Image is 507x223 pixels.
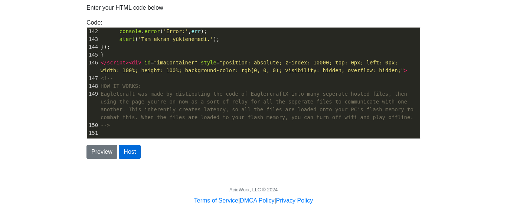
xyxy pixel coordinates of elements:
span: --> [101,122,110,128]
span: . ( , ); [101,28,207,34]
span: Eagletcraft was made by distibuting the code of EaglercraftX into many seperate hosted files, the... [101,91,416,120]
span: div [132,60,141,66]
span: console [120,28,141,34]
span: error [144,28,160,34]
span: err [192,28,201,34]
span: "imaContainer" [154,60,197,66]
div: 147 [87,74,99,82]
div: 144 [87,43,99,51]
div: 150 [87,121,99,129]
button: Host [119,145,141,159]
div: Code: [81,18,426,139]
span: HOW IT WORKS: [101,83,141,89]
span: 'Tam ekran yüklenemedi.' [138,36,213,42]
span: "position: absolute; z-index: 10000; top: 0px; left: 0px; width: 100%; height: 100%; background-c... [101,60,404,73]
div: 145 [87,51,99,59]
span: script [107,60,126,66]
a: Privacy Policy [276,197,313,204]
span: 'Error:' [163,28,188,34]
div: 146 [87,59,99,67]
span: style [201,60,216,66]
button: Preview [86,145,117,159]
div: | | [194,196,313,205]
div: 148 [87,82,99,90]
a: Terms of Service [194,197,238,204]
div: 149 [87,90,99,98]
span: ( ); [101,36,219,42]
span: <!-- [101,75,113,81]
span: > [404,67,407,73]
a: DMCA Policy [240,197,274,204]
div: 142 [87,28,99,35]
span: alert [120,36,135,42]
div: 151 [87,129,99,137]
div: 143 [87,35,99,43]
span: >< [125,60,132,66]
span: } [101,52,104,58]
div: AcidWorx, LLC © 2024 [229,186,278,193]
span: </ [101,60,107,66]
span: id [144,60,151,66]
span: }); [101,44,110,50]
p: Enter your HTML code below [86,3,421,12]
span: = = [101,60,407,73]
